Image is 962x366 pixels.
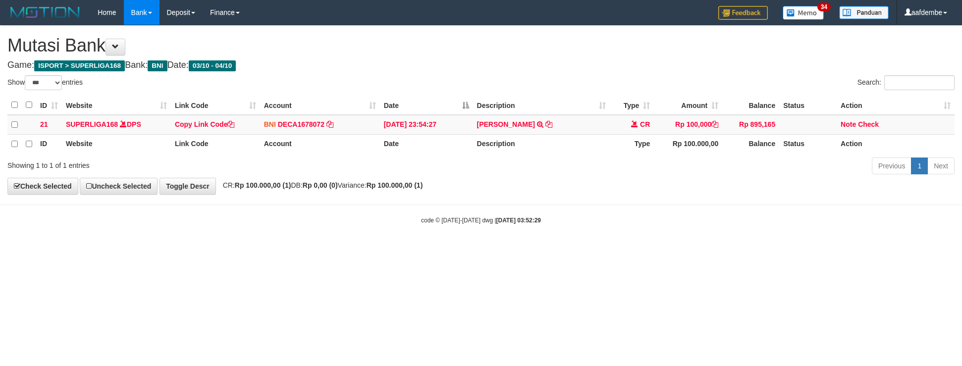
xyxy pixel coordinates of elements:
[34,60,125,71] span: ISPORT > SUPERLIGA168
[367,181,423,189] strong: Rp 100.000,00 (1)
[264,120,276,128] span: BNI
[62,134,171,154] th: Website
[654,115,722,135] td: Rp 100,000
[817,2,831,11] span: 34
[171,134,260,154] th: Link Code
[160,178,216,195] a: Toggle Descr
[473,96,610,115] th: Description: activate to sort column ascending
[175,120,235,128] a: Copy Link Code
[7,75,83,90] label: Show entries
[380,96,473,115] th: Date: activate to sort column descending
[218,181,423,189] span: CR: DB: Variance:
[25,75,62,90] select: Showentries
[610,96,654,115] th: Type: activate to sort column ascending
[326,120,333,128] a: Copy DECA1678072 to clipboard
[303,181,338,189] strong: Rp 0,00 (0)
[722,96,779,115] th: Balance
[7,178,78,195] a: Check Selected
[171,96,260,115] th: Link Code: activate to sort column ascending
[235,181,291,189] strong: Rp 100.000,00 (1)
[839,6,889,19] img: panduan.png
[779,96,837,115] th: Status
[783,6,824,20] img: Button%20Memo.svg
[654,134,722,154] th: Rp 100.000,00
[40,120,48,128] span: 21
[62,96,171,115] th: Website: activate to sort column ascending
[260,96,380,115] th: Account: activate to sort column ascending
[841,120,856,128] a: Note
[477,120,535,128] a: [PERSON_NAME]
[36,96,62,115] th: ID: activate to sort column ascending
[872,157,911,174] a: Previous
[545,120,552,128] a: Copy FARHAN ADI RISWANTO to clipboard
[7,157,393,170] div: Showing 1 to 1 of 1 entries
[7,36,955,55] h1: Mutasi Bank
[857,75,955,90] label: Search:
[837,134,955,154] th: Action
[66,120,118,128] a: SUPERLIGA168
[858,120,879,128] a: Check
[421,217,541,224] small: code © [DATE]-[DATE] dwg |
[189,60,236,71] span: 03/10 - 04/10
[610,134,654,154] th: Type
[496,217,541,224] strong: [DATE] 03:52:29
[473,134,610,154] th: Description
[148,60,167,71] span: BNI
[62,115,171,135] td: DPS
[654,96,722,115] th: Amount: activate to sort column ascending
[718,6,768,20] img: Feedback.jpg
[722,115,779,135] td: Rp 895,165
[779,134,837,154] th: Status
[7,60,955,70] h4: Game: Bank: Date:
[927,157,955,174] a: Next
[380,134,473,154] th: Date
[36,134,62,154] th: ID
[260,134,380,154] th: Account
[380,115,473,135] td: [DATE] 23:54:27
[911,157,928,174] a: 1
[837,96,955,115] th: Action: activate to sort column ascending
[7,5,83,20] img: MOTION_logo.png
[884,75,955,90] input: Search:
[278,120,324,128] a: DECA1678072
[80,178,158,195] a: Uncheck Selected
[640,120,650,128] span: CR
[711,120,718,128] a: Copy Rp 100,000 to clipboard
[722,134,779,154] th: Balance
